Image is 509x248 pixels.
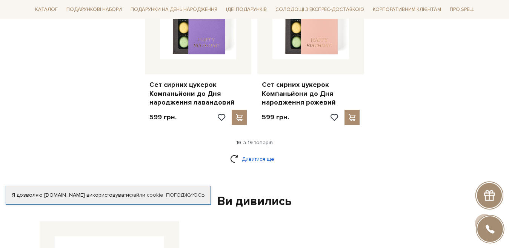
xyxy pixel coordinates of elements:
p: 599 грн. [149,113,177,122]
a: Погоджуюсь [166,192,205,199]
span: Подарунки на День народження [128,4,220,15]
div: Ви дивились [37,194,473,209]
a: Солодощі з експрес-доставкою [272,3,367,16]
p: 599 грн. [262,113,289,122]
span: Ідеї подарунків [223,4,270,15]
a: файли cookie [129,192,163,198]
span: Подарункові набори [63,4,125,15]
a: Корпоративним клієнтам [370,3,444,16]
span: Про Spell [447,4,477,15]
a: Сет сирних цукерок Компаньйони до Дня народження лавандовий [149,80,247,107]
a: Дивитися ще [230,152,279,166]
span: Каталог [32,4,61,15]
div: Я дозволяю [DOMAIN_NAME] використовувати [6,192,211,199]
a: Сет сирних цукерок Компаньйони до Дня народження рожевий [262,80,360,107]
div: 16 з 19 товарів [29,139,480,146]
